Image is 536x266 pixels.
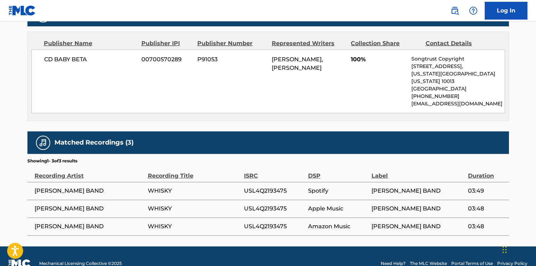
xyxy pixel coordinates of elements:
span: [PERSON_NAME] BAND [371,222,464,231]
div: Recording Title [148,164,240,180]
span: 03:49 [468,187,505,195]
img: search [451,6,459,15]
div: Widget chat [500,232,536,266]
a: Public Search [448,4,462,18]
div: Recording Artist [35,164,144,180]
div: Publisher Name [44,39,136,48]
span: [PERSON_NAME] BAND [35,204,144,213]
div: Collection Share [351,39,420,48]
span: USL4Q2193475 [244,222,305,231]
h5: Matched Recordings (3) [54,139,134,147]
span: 00700570289 [141,55,192,64]
p: [EMAIL_ADDRESS][DOMAIN_NAME] [411,100,504,108]
span: Apple Music [308,204,368,213]
span: [PERSON_NAME], [PERSON_NAME] [272,56,323,71]
img: help [469,6,478,15]
div: Represented Writers [272,39,345,48]
span: [PERSON_NAME] BAND [371,204,464,213]
img: MLC Logo [9,5,36,16]
div: Duration [468,164,505,180]
p: [PHONE_NUMBER] [411,93,504,100]
p: [STREET_ADDRESS], [411,63,504,70]
div: Publisher IPI [141,39,192,48]
span: P91053 [197,55,266,64]
p: Showing 1 - 3 of 3 results [27,158,77,164]
p: Songtrust Copyright [411,55,504,63]
span: USL4Q2193475 [244,204,305,213]
iframe: Chat Widget [500,232,536,266]
div: DSP [308,164,368,180]
span: WHISKY [148,187,240,195]
p: [GEOGRAPHIC_DATA] [411,85,504,93]
img: Matched Recordings [39,139,47,147]
span: [PERSON_NAME] BAND [371,187,464,195]
span: WHISKY [148,204,240,213]
span: Spotify [308,187,368,195]
span: [PERSON_NAME] BAND [35,222,144,231]
span: WHISKY [148,222,240,231]
span: USL4Q2193475 [244,187,305,195]
div: Help [466,4,480,18]
div: Trascina [503,239,507,260]
span: CD BABY BETA [44,55,136,64]
div: Contact Details [426,39,495,48]
span: 100% [351,55,406,64]
span: 03:48 [468,204,505,213]
div: Publisher Number [197,39,266,48]
div: Label [371,164,464,180]
p: [US_STATE][GEOGRAPHIC_DATA][US_STATE] 10013 [411,70,504,85]
span: Amazon Music [308,222,368,231]
span: [PERSON_NAME] BAND [35,187,144,195]
a: Log In [485,2,527,20]
div: ISRC [244,164,305,180]
span: 03:48 [468,222,505,231]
